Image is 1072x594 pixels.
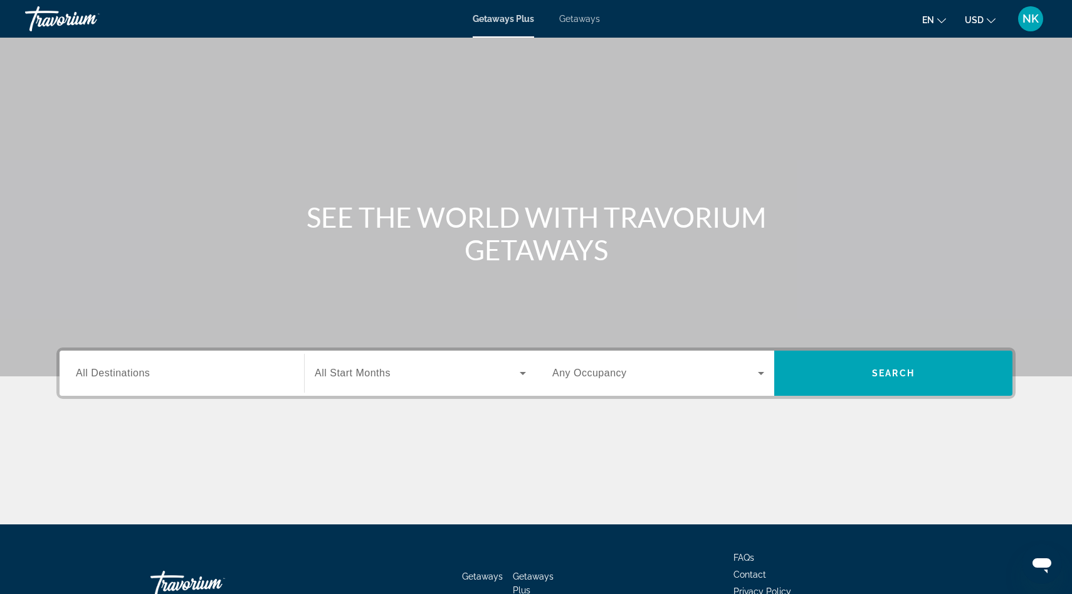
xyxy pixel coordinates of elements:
a: Getaways [559,14,600,24]
a: Travorium [25,3,150,35]
span: NK [1022,13,1039,25]
a: FAQs [733,553,754,563]
div: Search widget [60,351,1012,396]
button: Search [774,351,1012,396]
button: Change language [922,11,946,29]
button: Change currency [965,11,996,29]
span: All Start Months [315,368,391,378]
span: Any Occupancy [552,368,627,378]
iframe: Button to launch messaging window [1022,544,1062,584]
span: Search [872,368,915,378]
a: Contact [733,570,766,580]
h1: SEE THE WORLD WITH TRAVORIUM GETAWAYS [301,201,771,266]
span: USD [965,15,984,25]
button: User Menu [1014,6,1047,32]
a: Getaways [462,571,503,581]
span: en [922,15,934,25]
a: Getaways Plus [473,14,534,24]
span: All Destinations [76,368,150,378]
